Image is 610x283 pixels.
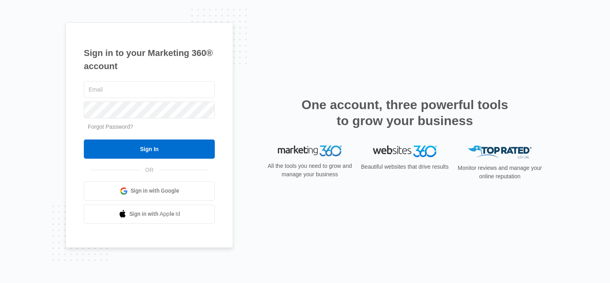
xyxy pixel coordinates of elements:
a: Sign in with Google [84,181,215,201]
span: Sign in with Google [131,187,179,195]
p: All the tools you need to grow and manage your business [265,162,355,179]
img: Marketing 360 [278,145,342,157]
a: Forgot Password? [88,124,133,130]
input: Email [84,81,215,98]
input: Sign In [84,140,215,159]
a: Sign in with Apple Id [84,205,215,224]
img: Websites 360 [373,145,437,157]
img: Top Rated Local [468,145,532,159]
p: Monitor reviews and manage your online reputation [455,164,545,181]
h2: One account, three powerful tools to grow your business [299,97,511,129]
span: Sign in with Apple Id [129,210,180,218]
p: Beautiful websites that drive results [360,163,450,171]
span: OR [140,166,159,174]
h1: Sign in to your Marketing 360® account [84,46,215,73]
